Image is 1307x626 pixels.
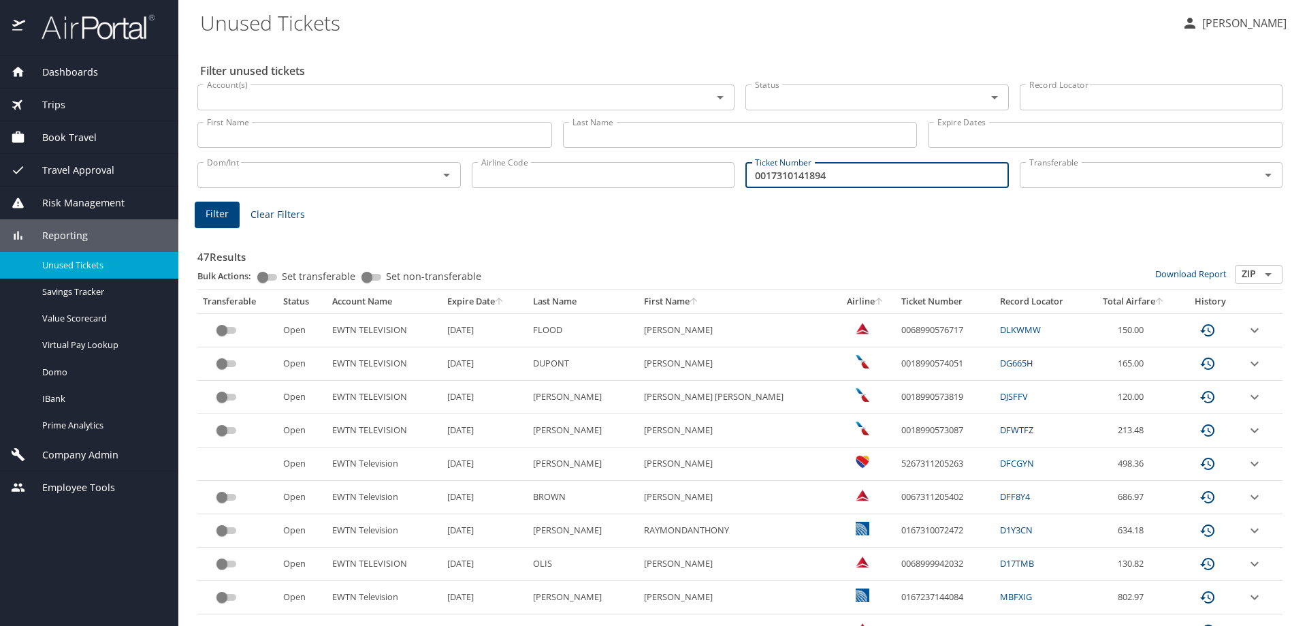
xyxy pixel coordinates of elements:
td: 0018990574051 [896,347,995,381]
th: History [1180,290,1242,313]
a: D1Y3CN [1000,524,1033,536]
td: 165.00 [1088,347,1180,381]
td: EWTN TELEVISION [327,381,442,414]
span: Trips [25,97,65,112]
p: Bulk Actions: [197,270,262,282]
td: [DATE] [442,481,528,514]
th: Expire Date [442,290,528,313]
span: Set non-transferable [386,272,481,281]
td: 120.00 [1088,381,1180,414]
img: United Airlines [856,589,869,602]
td: [PERSON_NAME] [639,581,835,614]
td: [PERSON_NAME] [PERSON_NAME] [639,381,835,414]
td: EWTN TELEVISION [327,548,442,581]
td: 634.18 [1088,514,1180,548]
span: Savings Tracker [42,285,162,298]
td: 0018990573819 [896,381,995,414]
td: [DATE] [442,448,528,481]
td: [PERSON_NAME] [639,548,835,581]
button: expand row [1246,456,1263,472]
td: [DATE] [442,548,528,581]
h2: Filter unused tickets [200,60,1285,82]
td: EWTN Television [327,481,442,514]
img: Delta Airlines [856,322,869,335]
td: [DATE] [442,581,528,614]
td: Open [278,414,327,448]
span: Filter [206,206,229,223]
th: Airline [835,290,896,313]
button: Open [437,166,456,185]
button: Clear Filters [245,202,310,228]
button: sort [875,298,884,307]
span: Domo [42,366,162,379]
td: Open [278,581,327,614]
a: DLKWMW [1000,324,1041,336]
a: DFWTFZ [1000,424,1033,436]
span: Set transferable [282,272,355,281]
img: icon-airportal.png [12,14,27,40]
td: 0167237144084 [896,581,995,614]
span: Company Admin [25,448,118,463]
h1: Unused Tickets [200,1,1171,44]
td: [PERSON_NAME] [639,347,835,381]
td: BROWN [528,481,639,514]
td: [DATE] [442,514,528,548]
td: [PERSON_NAME] [528,414,639,448]
h3: 47 Results [197,241,1282,265]
span: Clear Filters [251,206,305,223]
td: [PERSON_NAME] [639,448,835,481]
td: [PERSON_NAME] [528,381,639,414]
td: 150.00 [1088,313,1180,347]
button: expand row [1246,356,1263,372]
td: 0167310072472 [896,514,995,548]
button: Filter [195,202,240,228]
td: Open [278,548,327,581]
td: [PERSON_NAME] [639,313,835,347]
span: Dashboards [25,65,98,80]
td: FLOOD [528,313,639,347]
button: expand row [1246,589,1263,606]
td: 802.97 [1088,581,1180,614]
button: expand row [1246,389,1263,405]
td: 686.97 [1088,481,1180,514]
a: DG665H [1000,357,1033,369]
th: Last Name [528,290,639,313]
button: Open [1259,166,1278,185]
p: [PERSON_NAME] [1198,15,1287,31]
td: [PERSON_NAME] [528,514,639,548]
a: D17TMB [1000,557,1034,569]
span: Reporting [25,228,88,243]
a: DFF8Y4 [1000,490,1030,503]
td: 213.48 [1088,414,1180,448]
span: Value Scorecard [42,312,162,325]
th: Account Name [327,290,442,313]
span: Travel Approval [25,163,114,178]
td: [DATE] [442,313,528,347]
img: American Airlines [856,388,869,402]
th: First Name [639,290,835,313]
img: airportal-logo.png [27,14,155,40]
img: Delta Airlines [856,488,869,502]
td: Open [278,313,327,347]
td: Open [278,448,327,481]
th: Status [278,290,327,313]
img: Delta Airlines [856,555,869,569]
td: [DATE] [442,381,528,414]
td: [PERSON_NAME] [639,481,835,514]
img: Southwest Airlines [856,455,869,469]
button: Open [1259,265,1278,284]
td: EWTN Television [327,448,442,481]
img: United Airlines [856,522,869,535]
div: Transferable [203,296,272,308]
td: Open [278,347,327,381]
th: Total Airfare [1088,290,1180,313]
td: EWTN TELEVISION [327,414,442,448]
button: [PERSON_NAME] [1176,11,1292,35]
th: Ticket Number [896,290,995,313]
td: EWTN Television [327,514,442,548]
td: 0068999942032 [896,548,995,581]
img: American Airlines [856,422,869,435]
td: [PERSON_NAME] [528,448,639,481]
a: DJSFFV [1000,390,1028,403]
button: expand row [1246,422,1263,439]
